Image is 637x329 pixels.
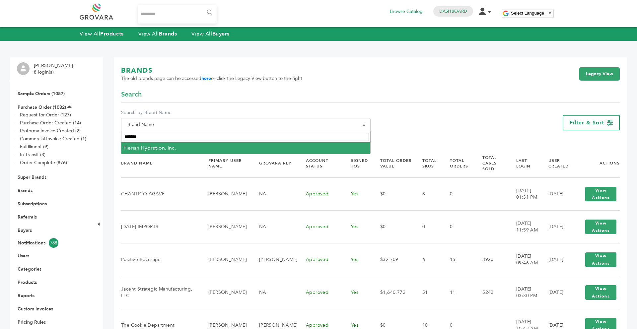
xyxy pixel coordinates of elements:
[121,66,302,75] h1: BRANDS
[372,177,414,210] td: $0
[20,136,86,142] a: Commercial Invoice Created (1)
[138,5,217,24] input: Search...
[439,8,467,14] a: Dashboard
[200,243,251,276] td: [PERSON_NAME]
[442,243,474,276] td: 15
[18,214,37,220] a: Referrals
[20,160,67,166] a: Order Complete (876)
[121,109,371,116] label: Search by Brand Name
[251,243,298,276] td: [PERSON_NAME]
[49,238,58,248] span: 788
[17,62,30,75] img: profile.png
[251,177,298,210] td: NA
[100,30,123,37] strong: Products
[20,152,45,158] a: In-Transit (3)
[212,30,230,37] strong: Buyers
[548,11,552,16] span: ▼
[18,238,85,248] a: Notifications788
[200,276,251,309] td: [PERSON_NAME]
[251,276,298,309] td: NA
[414,177,442,210] td: 8
[298,210,343,243] td: Approved
[474,276,508,309] td: 5242
[251,210,298,243] td: NA
[414,276,442,309] td: 51
[414,243,442,276] td: 6
[121,118,371,131] span: Brand Name
[540,177,574,210] td: [DATE]
[200,177,251,210] td: [PERSON_NAME]
[121,177,200,210] td: CHANTICO AGAVE
[298,177,343,210] td: Approved
[18,227,32,233] a: Buyers
[414,210,442,243] td: 0
[200,149,251,177] th: Primary User Name
[585,220,616,234] button: View Actions
[201,75,211,82] a: here
[20,112,71,118] a: Request for Order (127)
[121,276,200,309] td: Jacent Strategic Manufacturing, LLC
[18,306,53,312] a: Custom Invoices
[442,276,474,309] td: 11
[121,142,370,154] li: Flerish Hydration, Inc.
[18,201,47,207] a: Subscriptions
[511,11,552,16] a: Select Language​
[585,187,616,201] button: View Actions
[18,319,46,325] a: Pricing Rules
[343,210,372,243] td: Yes
[200,210,251,243] td: [PERSON_NAME]
[372,276,414,309] td: $1,640,772
[18,187,33,194] a: Brands
[540,243,574,276] td: [DATE]
[251,149,298,177] th: Grovara Rep
[138,30,177,37] a: View AllBrands
[579,67,620,81] a: Legacy View
[298,149,343,177] th: Account Status
[191,30,230,37] a: View AllBuyers
[121,149,200,177] th: Brand Name
[121,75,302,82] span: The old brands page can be accessed or click the Legacy View button to the right
[18,293,35,299] a: Reports
[18,104,66,110] a: Purchase Order (1032)
[540,210,574,243] td: [DATE]
[508,243,540,276] td: [DATE] 09:46 AM
[585,285,616,300] button: View Actions
[442,149,474,177] th: Total Orders
[298,276,343,309] td: Approved
[508,210,540,243] td: [DATE] 11:59 AM
[159,30,177,37] strong: Brands
[474,149,508,177] th: Total Cases Sold
[574,149,620,177] th: Actions
[442,210,474,243] td: 0
[121,90,142,99] span: Search
[540,149,574,177] th: User Created
[298,243,343,276] td: Approved
[18,279,37,286] a: Products
[570,119,604,126] span: Filter & Sort
[125,120,367,129] span: Brand Name
[121,243,200,276] td: Positive Beverage
[511,11,544,16] span: Select Language
[80,30,124,37] a: View AllProducts
[18,174,46,180] a: Super Brands
[34,62,78,75] li: [PERSON_NAME] - 8 login(s)
[372,243,414,276] td: $32,709
[20,128,81,134] a: Proforma Invoice Created (2)
[343,243,372,276] td: Yes
[372,149,414,177] th: Total Order Value
[442,177,474,210] td: 0
[20,120,81,126] a: Purchase Order Created (14)
[18,253,29,259] a: Users
[414,149,442,177] th: Total SKUs
[18,266,41,272] a: Categories
[508,177,540,210] td: [DATE] 01:31 PM
[372,210,414,243] td: $0
[390,8,423,15] a: Browse Catalog
[508,276,540,309] td: [DATE] 03:30 PM
[343,149,372,177] th: Signed TOS
[343,276,372,309] td: Yes
[18,91,65,97] a: Sample Orders (1057)
[123,133,369,141] input: Search
[343,177,372,210] td: Yes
